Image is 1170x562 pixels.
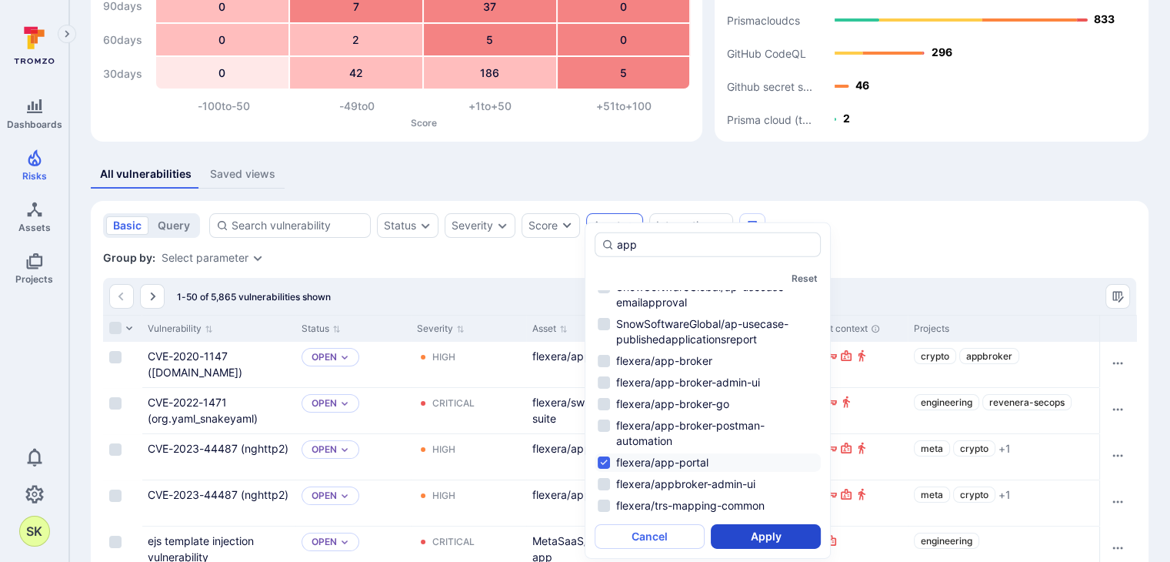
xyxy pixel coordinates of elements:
[528,218,558,233] div: Score
[103,480,142,526] div: Cell for selection
[593,219,621,232] button: Asset
[959,348,1019,364] a: appbroker
[312,536,337,548] p: Open
[953,487,995,503] a: crypto
[855,79,869,92] text: 46
[162,252,264,264] div: grouping parameters
[411,434,526,480] div: Cell for Severity
[109,536,122,548] span: Select row
[417,323,465,335] button: Sort by Severity
[295,480,411,526] div: Cell for Status
[1099,342,1136,387] div: Cell for
[1105,351,1130,376] button: Row actions menu
[432,536,475,548] div: Critical
[532,350,628,363] a: flexera/app-broker
[18,222,51,233] span: Assets
[595,373,821,392] li: flexera/app-broker-admin-ui
[914,394,979,410] a: engineering
[162,252,248,264] button: Select parameter
[290,24,422,55] div: 2
[1105,490,1130,514] button: Row actions menu
[340,445,349,454] button: Expand dropdown
[526,388,665,433] div: Cell for Asset
[411,480,526,526] div: Cell for Severity
[558,57,690,89] div: 5
[411,388,526,433] div: Cell for Severity
[727,113,812,126] text: Prisma cloud (t...
[432,397,475,410] div: Critical
[156,24,288,55] div: 0
[58,25,76,43] button: Expand navigation menu
[727,14,800,27] text: Prismacloudcs
[148,350,242,379] a: CVE-2020-1147 (microsoft.netcore.app)
[312,490,337,502] button: Open
[103,434,142,480] div: Cell for selection
[419,219,432,232] button: Expand dropdown
[210,166,275,182] div: Saved views
[62,28,72,41] i: Expand navigation menu
[656,219,711,232] button: Integration
[921,350,949,362] span: crypto
[452,219,493,232] button: Severity
[792,273,818,284] button: Reset
[103,342,142,387] div: Cell for selection
[232,218,364,233] input: Search vulnerability
[595,497,821,515] li: flexera/trs-mapping-common
[109,443,122,456] span: Select row
[157,99,290,114] div: -100 to -50
[312,397,337,410] button: Open
[595,395,821,413] li: flexera/app-broker-go
[803,480,908,526] div: Cell for Asset context
[432,443,455,456] div: High
[19,516,50,547] div: Shri Krishna Ulithaya
[295,388,411,433] div: Cell for Status
[526,480,665,526] div: Cell for Asset
[1105,397,1130,422] button: Row actions menu
[103,250,155,266] span: Group by:
[953,440,995,457] a: crypto
[908,388,1115,433] div: Cell for Projects
[914,348,956,364] a: crypto
[177,291,331,303] span: 1-50 of 5,865 vulnerabilities shown
[142,388,295,433] div: Cell for Vulnerability
[424,24,556,55] div: 5
[727,80,812,93] text: Github secret s...
[312,443,337,456] button: Open
[617,237,814,253] input: Search
[100,166,192,182] div: All vulnerabilities
[932,45,952,59] text: 296
[526,342,665,387] div: Cell for Asset
[496,219,508,232] button: Expand dropdown
[15,273,53,285] span: Projects
[966,350,1012,362] span: appbroker
[1105,443,1130,468] button: Row actions menu
[595,352,821,370] li: flexera/app-broker
[914,533,979,549] a: engineering
[595,453,821,472] li: flexera/app-portal
[998,487,1011,503] span: + 1
[557,99,690,114] div: +51 to +100
[595,475,821,493] li: flexera/appbroker-admin-ui
[914,440,950,457] a: meta
[1099,434,1136,480] div: Cell for
[921,535,972,547] span: engineering
[109,284,134,309] button: Go to the previous page
[151,216,197,235] button: query
[340,399,349,408] button: Expand dropdown
[295,342,411,387] div: Cell for Status
[532,488,645,501] a: flexera/app-broker-go
[914,487,950,503] a: meta
[843,112,850,125] text: 2
[340,537,349,547] button: Expand dropdown
[908,434,1115,480] div: Cell for Projects
[19,516,50,547] button: SK
[106,216,148,235] button: basic
[148,396,258,425] a: CVE-2022-1471 (org.yaml_snakeyaml)
[340,491,349,500] button: Expand dropdown
[532,396,643,425] a: flexera/swm-fno-test-suite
